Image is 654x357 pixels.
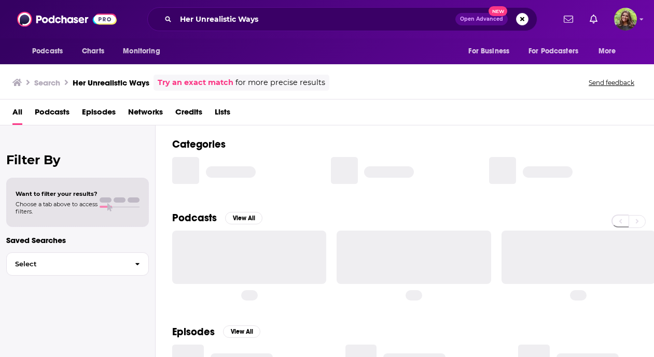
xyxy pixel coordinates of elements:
button: open menu [461,41,522,61]
h2: Episodes [172,325,215,338]
button: open menu [591,41,629,61]
h3: Her Unrealistic Ways [73,78,149,88]
span: More [599,44,616,59]
a: Credits [175,104,202,125]
a: All [12,104,22,125]
button: open menu [116,41,173,61]
span: Select [7,261,127,267]
img: Podchaser - Follow, Share and Rate Podcasts [17,9,117,29]
span: Charts [82,44,104,59]
img: User Profile [614,8,637,31]
span: Podcasts [32,44,63,59]
span: Logged in as reagan34226 [614,8,637,31]
p: Saved Searches [6,235,149,245]
button: Show profile menu [614,8,637,31]
h3: Search [34,78,60,88]
button: Open AdvancedNew [455,13,508,25]
span: New [489,6,507,16]
a: Charts [75,41,110,61]
span: Choose a tab above to access filters. [16,201,98,215]
a: Networks [128,104,163,125]
a: Show notifications dropdown [586,10,602,28]
button: View All [225,212,262,224]
input: Search podcasts, credits, & more... [176,11,455,27]
button: Select [6,252,149,276]
a: Podcasts [35,104,69,125]
h2: Podcasts [172,211,217,224]
div: Search podcasts, credits, & more... [147,7,537,31]
a: Lists [215,104,230,125]
button: View All [223,325,260,338]
button: open menu [25,41,76,61]
span: For Business [468,44,509,59]
span: Monitoring [123,44,160,59]
button: Send feedback [586,78,637,87]
a: Show notifications dropdown [560,10,577,28]
span: for more precise results [235,77,325,89]
span: For Podcasters [528,44,578,59]
span: Want to filter your results? [16,190,98,197]
h2: Categories [172,138,637,151]
a: EpisodesView All [172,325,260,338]
a: Episodes [82,104,116,125]
a: PodcastsView All [172,211,262,224]
span: Open Advanced [460,17,503,22]
button: open menu [522,41,593,61]
h2: Filter By [6,152,149,167]
a: Try an exact match [158,77,233,89]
